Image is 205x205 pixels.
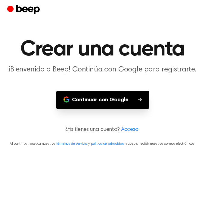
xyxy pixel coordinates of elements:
a: Bip [7,4,41,16]
a: términos de servicio [56,142,87,146]
font: y [88,142,90,146]
button: Continuar con Google [56,91,149,109]
font: Crear una cuenta [20,39,185,60]
font: y acepta recibir nuestros correos electrónicos. [126,142,195,146]
font: ¡Bienvenido a Beep! Continúa con Google para registrarte. [8,66,197,73]
font: ¿Ya tienes una cuenta? [65,127,120,132]
font: Al continuar, acepta nuestros [10,142,55,146]
a: política de privacidad [91,142,124,146]
font: Acceso [121,127,138,132]
a: Acceso [121,126,138,134]
font: Continuar con Google [72,97,129,102]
